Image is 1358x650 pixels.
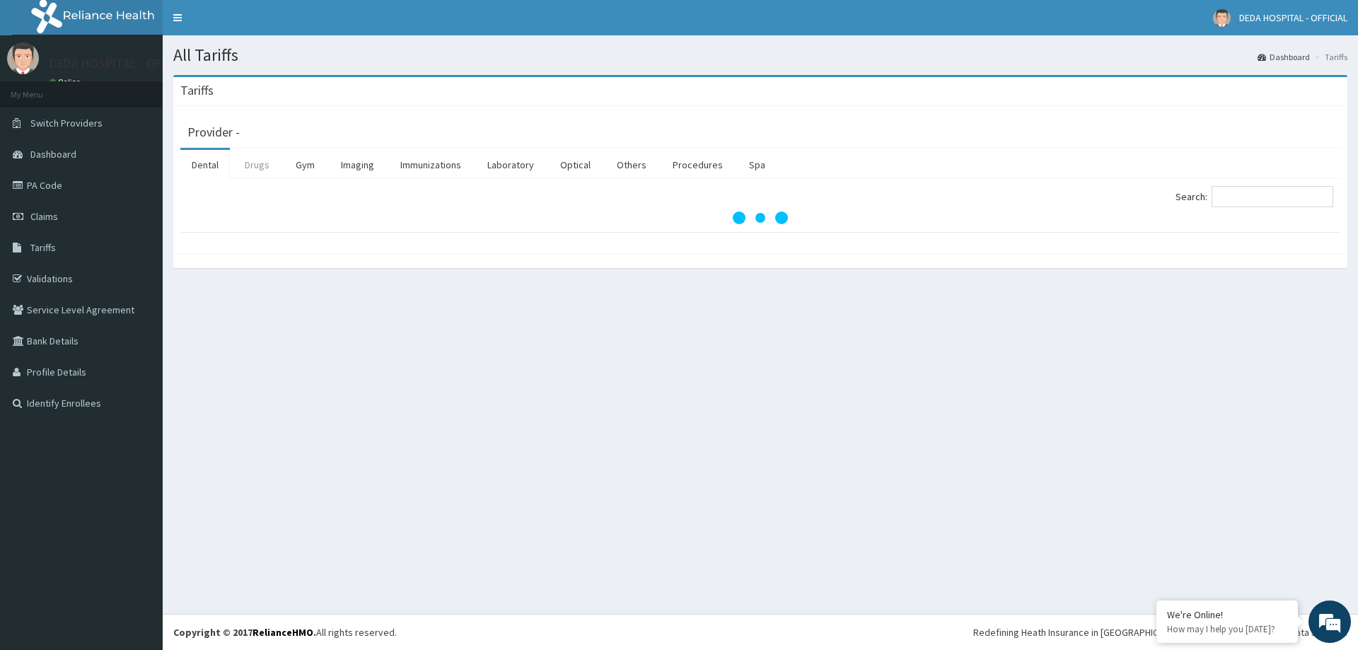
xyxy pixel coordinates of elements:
a: Laboratory [476,150,545,180]
a: Drugs [233,150,281,180]
h1: All Tariffs [173,46,1347,64]
img: User Image [7,42,39,74]
div: Redefining Heath Insurance in [GEOGRAPHIC_DATA] using Telemedicine and Data Science! [973,625,1347,639]
p: How may I help you today? [1167,623,1287,635]
a: RelianceHMO [253,626,313,639]
span: DEDA HOSPITAL - OFFICIAL [1239,11,1347,24]
span: Dashboard [30,148,76,161]
a: Optical [549,150,602,180]
label: Search: [1176,186,1333,207]
a: Gym [284,150,326,180]
a: Online [50,77,83,87]
span: Claims [30,210,58,223]
footer: All rights reserved. [163,614,1358,650]
h3: Provider - [187,126,240,139]
h3: Tariffs [180,84,214,97]
div: We're Online! [1167,608,1287,621]
strong: Copyright © 2017 . [173,626,316,639]
a: Immunizations [389,150,472,180]
a: Dental [180,150,230,180]
a: Procedures [661,150,734,180]
a: Dashboard [1258,51,1310,63]
img: User Image [1213,9,1231,27]
svg: audio-loading [732,190,789,246]
span: Switch Providers [30,117,103,129]
a: Others [605,150,658,180]
a: Spa [738,150,777,180]
span: Tariffs [30,241,56,254]
a: Imaging [330,150,385,180]
li: Tariffs [1311,51,1347,63]
p: DEDA HOSPITAL - OFFICIAL [50,57,195,70]
input: Search: [1212,186,1333,207]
